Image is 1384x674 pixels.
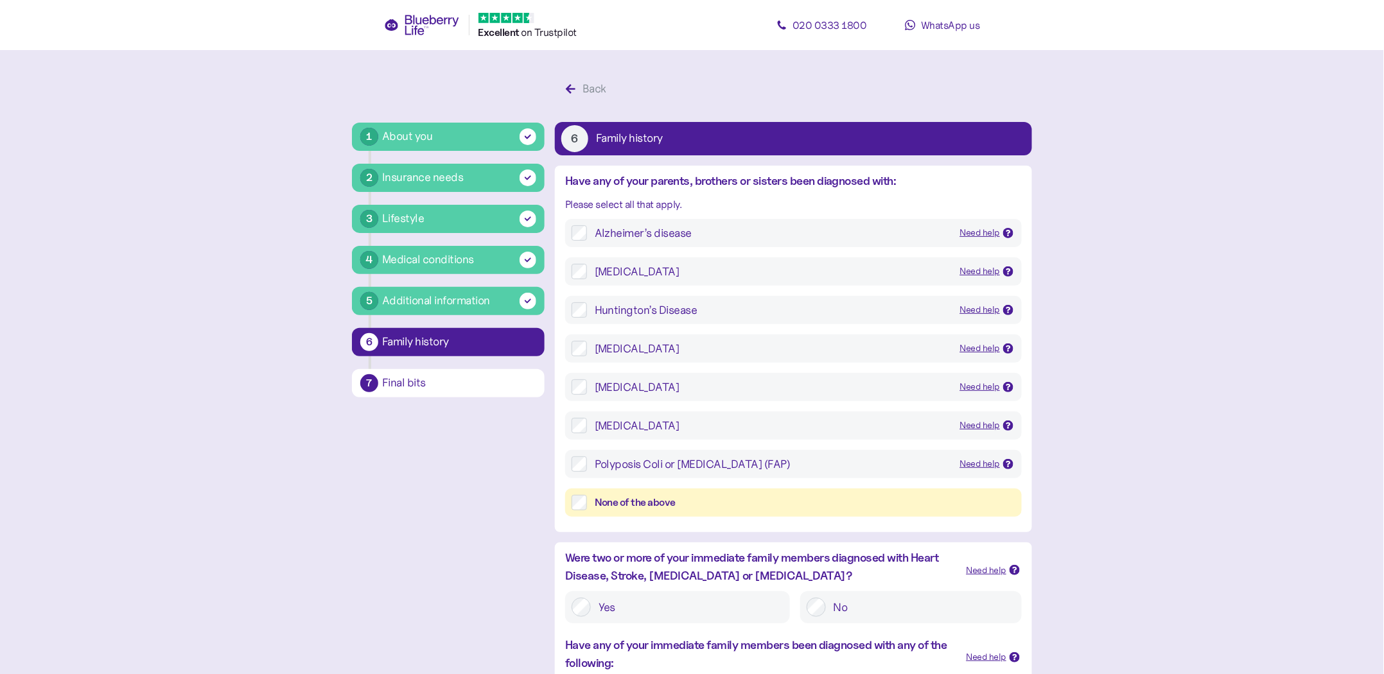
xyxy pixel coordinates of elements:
[360,251,378,269] div: 4
[595,456,950,472] div: Polyposis Coli or [MEDICAL_DATA] (FAP)
[595,264,950,279] div: [MEDICAL_DATA]
[360,169,378,187] div: 2
[967,650,1007,664] div: Need help
[826,598,1015,617] label: No
[960,341,1001,356] div: Need help
[960,380,1001,394] div: Need help
[595,341,950,356] div: [MEDICAL_DATA]
[967,564,1007,578] div: Need help
[960,457,1001,471] div: Need help
[478,26,521,39] span: Excellent ️
[382,251,474,268] div: Medical conditions
[595,379,950,395] div: [MEDICAL_DATA]
[591,598,784,617] label: Yes
[382,336,536,348] div: Family history
[352,246,545,274] button: 4Medical conditions
[382,169,464,186] div: Insurance needs
[360,292,378,310] div: 5
[352,369,545,397] button: 7Final bits
[793,19,867,31] span: 020 0333 1800
[561,125,588,152] div: 6
[352,123,545,151] button: 1About you
[565,172,1022,190] div: Have any of your parents, brothers or sisters been diagnosed with:
[382,292,490,309] div: Additional information
[352,164,545,192] button: 2Insurance needs
[555,76,621,103] button: Back
[960,419,1001,433] div: Need help
[921,19,980,31] span: WhatsApp us
[885,12,1001,38] a: WhatsApp us
[595,418,950,433] div: [MEDICAL_DATA]
[595,495,1015,511] div: None of the above
[595,225,950,241] div: Alzheimer’s disease
[960,264,1001,279] div: Need help
[960,226,1001,240] div: Need help
[565,636,956,672] div: Have any of your immediate family members been diagnosed with any of the following:
[382,210,425,227] div: Lifestyle
[360,210,378,228] div: 3
[352,328,545,356] button: 6Family history
[565,549,956,585] div: Were two or more of your immediate family members diagnosed with Heart Disease, Stroke, [MEDICAL_...
[352,287,545,315] button: 5Additional information
[960,303,1001,317] div: Need help
[565,196,1022,212] div: Please select all that apply.
[596,133,663,144] div: Family history
[382,128,433,145] div: About you
[764,12,880,38] a: 020 0333 1800
[382,377,536,389] div: Final bits
[583,80,606,98] div: Back
[352,205,545,233] button: 3Lifestyle
[360,374,378,392] div: 7
[521,26,577,39] span: on Trustpilot
[595,302,950,318] div: Huntington’s Disease
[360,128,378,146] div: 1
[360,333,378,351] div: 6
[555,122,1032,155] button: 6Family history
